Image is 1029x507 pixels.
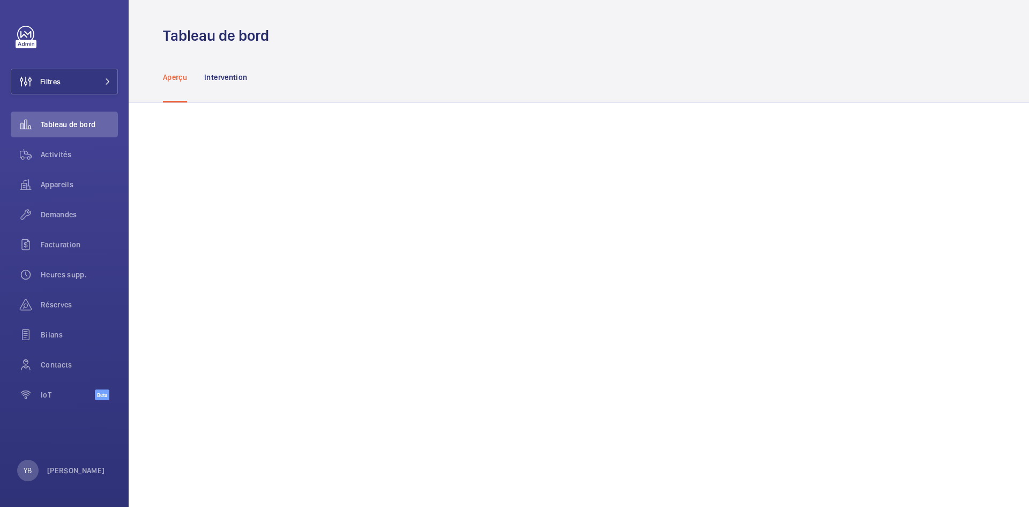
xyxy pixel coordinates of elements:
[41,269,118,280] span: Heures supp.
[40,76,61,87] span: Filtres
[41,359,118,370] span: Contacts
[41,329,118,340] span: Bilans
[95,390,109,400] span: Beta
[24,465,32,476] p: YB
[47,465,105,476] p: [PERSON_NAME]
[41,149,118,160] span: Activités
[41,390,95,400] span: IoT
[41,119,118,130] span: Tableau de bord
[204,72,247,83] p: Intervention
[163,26,275,46] h1: Tableau de bord
[41,239,118,250] span: Facturation
[41,179,118,190] span: Appareils
[41,209,118,220] span: Demandes
[11,69,118,94] button: Filtres
[41,299,118,310] span: Réserves
[163,72,187,83] p: Aperçu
